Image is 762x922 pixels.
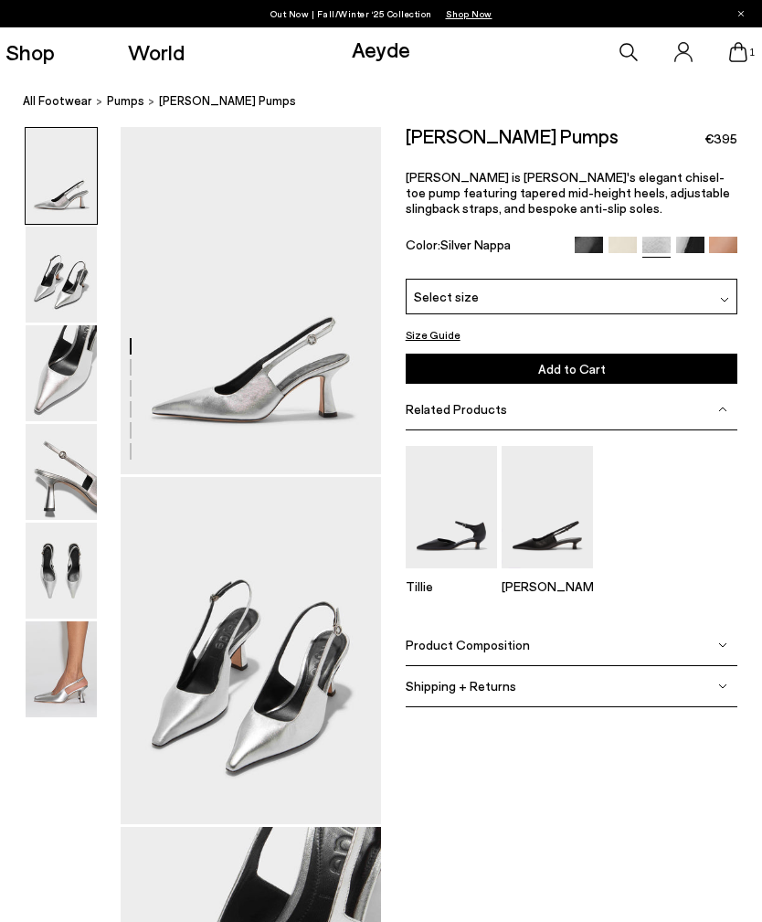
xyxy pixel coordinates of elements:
span: Silver Nappa [440,237,511,252]
button: Size Guide [406,325,460,344]
a: 1 [729,42,747,62]
span: Product Composition [406,637,530,652]
a: Tillie Ankle Strap Pumps Tillie [406,556,497,594]
button: Add to Cart [406,354,738,384]
span: Select size [414,287,479,306]
img: Fernanda Slingback Pumps - Image 4 [26,424,97,520]
img: Fernanda Slingback Pumps - Image 2 [26,227,97,323]
a: Shop [5,41,55,63]
img: svg%3E [720,295,729,304]
a: Catrina Slingback Pumps [PERSON_NAME] [502,556,593,594]
img: Catrina Slingback Pumps [502,446,593,567]
a: pumps [107,91,144,111]
img: Fernanda Slingback Pumps - Image 5 [26,523,97,619]
p: Out Now | Fall/Winter ‘25 Collection [270,5,492,23]
span: [PERSON_NAME] Pumps [159,91,296,111]
img: Tillie Ankle Strap Pumps [406,446,497,567]
h2: [PERSON_NAME] Pumps [406,127,619,145]
img: svg%3E [718,405,727,414]
img: svg%3E [718,641,727,650]
p: [PERSON_NAME] is [PERSON_NAME]'s elegant chisel-toe pump featuring tapered mid-height heels, adju... [406,169,738,216]
span: Add to Cart [538,361,606,376]
img: Fernanda Slingback Pumps - Image 3 [26,325,97,421]
img: Fernanda Slingback Pumps - Image 6 [26,621,97,717]
a: All Footwear [23,91,92,111]
a: Aeyde [352,36,410,62]
p: Tillie [406,578,497,594]
nav: breadcrumb [23,77,762,127]
span: 1 [747,48,757,58]
span: Shipping + Returns [406,678,516,694]
span: Navigate to /collections/new-in [446,8,492,19]
a: World [128,41,185,63]
p: [PERSON_NAME] [502,578,593,594]
span: €395 [704,130,737,148]
img: Fernanda Slingback Pumps - Image 1 [26,128,97,224]
span: Related Products [406,401,507,417]
img: svg%3E [718,682,727,691]
div: Color: [406,237,565,258]
span: pumps [107,93,144,108]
